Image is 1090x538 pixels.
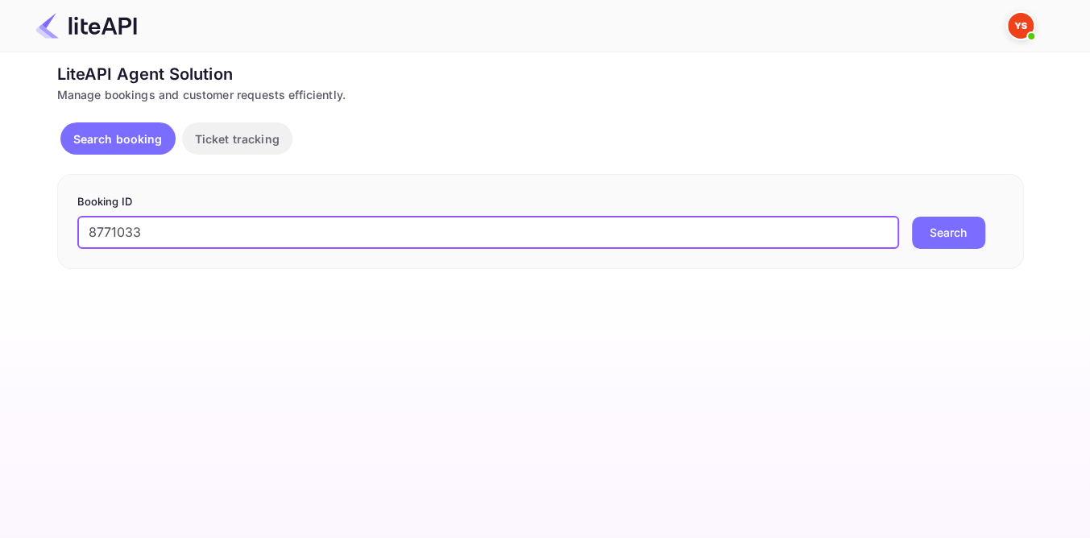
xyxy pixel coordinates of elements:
img: LiteAPI Logo [35,13,137,39]
p: Ticket tracking [195,130,280,147]
img: Yandex Support [1008,13,1034,39]
input: Enter Booking ID (e.g., 63782194) [77,217,899,249]
p: Booking ID [77,194,1004,210]
p: Search booking [73,130,163,147]
div: Manage bookings and customer requests efficiently. [57,86,1024,103]
button: Search [912,217,985,249]
div: LiteAPI Agent Solution [57,62,1024,86]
